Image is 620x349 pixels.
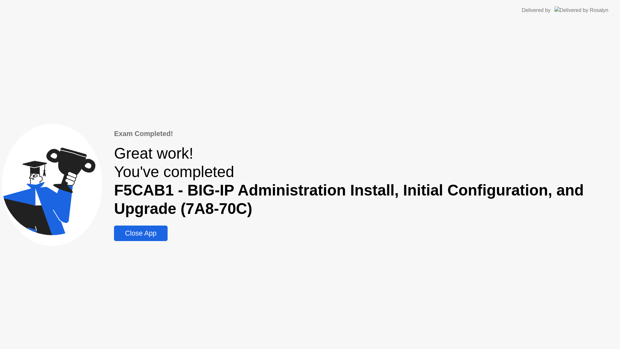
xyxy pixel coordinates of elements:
div: Great work! You've completed [114,144,618,218]
b: F5CAB1 - BIG-IP Administration Install, Initial Configuration, and Upgrade (7A8-70C) [114,182,584,217]
div: Exam Completed! [114,129,618,139]
div: Close App [116,229,165,238]
div: Delivered by [522,6,551,14]
img: Delivered by Rosalyn [554,6,608,14]
button: Close App [114,226,167,241]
